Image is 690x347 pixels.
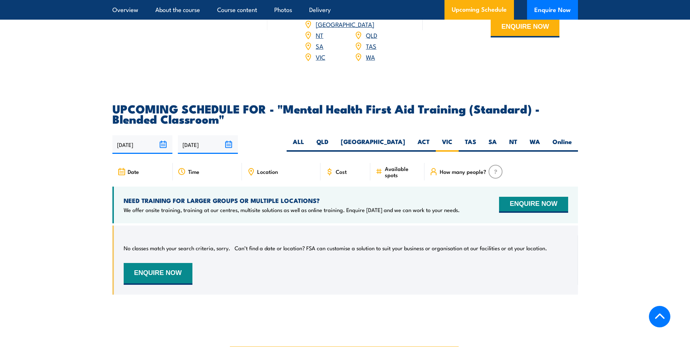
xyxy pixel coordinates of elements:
span: Cost [336,168,347,175]
p: No classes match your search criteria, sorry. [124,244,230,252]
button: ENQUIRE NOW [491,18,559,37]
label: NT [503,137,523,152]
a: SA [316,41,323,50]
a: [GEOGRAPHIC_DATA] [316,20,374,28]
label: [GEOGRAPHIC_DATA] [335,137,411,152]
a: VIC [316,52,325,61]
label: QLD [310,137,335,152]
span: Time [188,168,199,175]
label: ACT [411,137,436,152]
span: Location [257,168,278,175]
button: ENQUIRE NOW [124,263,192,285]
label: TAS [459,137,482,152]
p: Can’t find a date or location? FSA can customise a solution to suit your business or organisation... [235,244,547,252]
span: Date [128,168,139,175]
label: Online [546,137,578,152]
input: To date [178,135,238,154]
input: From date [112,135,172,154]
p: We offer onsite training, training at our centres, multisite solutions as well as online training... [124,206,460,214]
a: TAS [366,41,376,50]
label: WA [523,137,546,152]
span: Available spots [385,165,419,178]
label: ALL [287,137,310,152]
a: WA [366,52,375,61]
span: How many people? [440,168,486,175]
label: VIC [436,137,459,152]
button: ENQUIRE NOW [499,197,568,213]
a: QLD [366,31,377,39]
h2: UPCOMING SCHEDULE FOR - "Mental Health First Aid Training (Standard) - Blended Classroom" [112,103,578,124]
label: SA [482,137,503,152]
h4: NEED TRAINING FOR LARGER GROUPS OR MULTIPLE LOCATIONS? [124,196,460,204]
a: NT [316,31,323,39]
